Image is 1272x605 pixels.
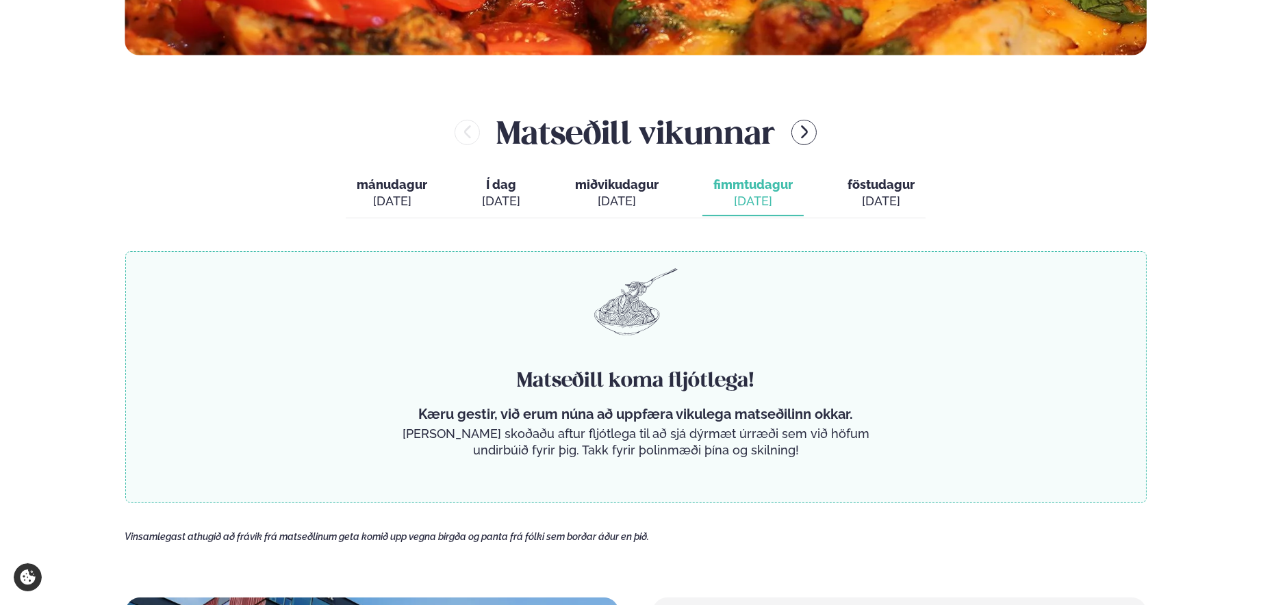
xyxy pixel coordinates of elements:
[357,177,427,192] span: mánudagur
[575,177,659,192] span: miðvikudagur
[713,193,793,209] div: [DATE]
[125,531,650,542] span: Vinsamlegast athugið að frávik frá matseðlinum geta komið upp vegna birgða og panta frá fólki sem...
[482,193,520,209] div: [DATE]
[564,171,670,216] button: miðvikudagur [DATE]
[357,193,427,209] div: [DATE]
[14,563,42,591] a: Cookie settings
[837,171,926,216] button: föstudagur [DATE]
[455,120,480,145] button: menu-btn-left
[702,171,804,216] button: fimmtudagur [DATE]
[482,177,520,193] span: Í dag
[575,193,659,209] div: [DATE]
[848,177,915,192] span: föstudagur
[594,268,678,335] img: pasta
[397,426,875,459] p: [PERSON_NAME] skoðaðu aftur fljótlega til að sjá dýrmæt úrræði sem við höfum undirbúið fyrir þig....
[397,406,875,422] p: Kæru gestir, við erum núna að uppfæra vikulega matseðilinn okkar.
[713,177,793,192] span: fimmtudagur
[397,368,875,395] h4: Matseðill koma fljótlega!
[471,171,531,216] button: Í dag [DATE]
[848,193,915,209] div: [DATE]
[791,120,817,145] button: menu-btn-right
[496,110,775,155] h2: Matseðill vikunnar
[346,171,438,216] button: mánudagur [DATE]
